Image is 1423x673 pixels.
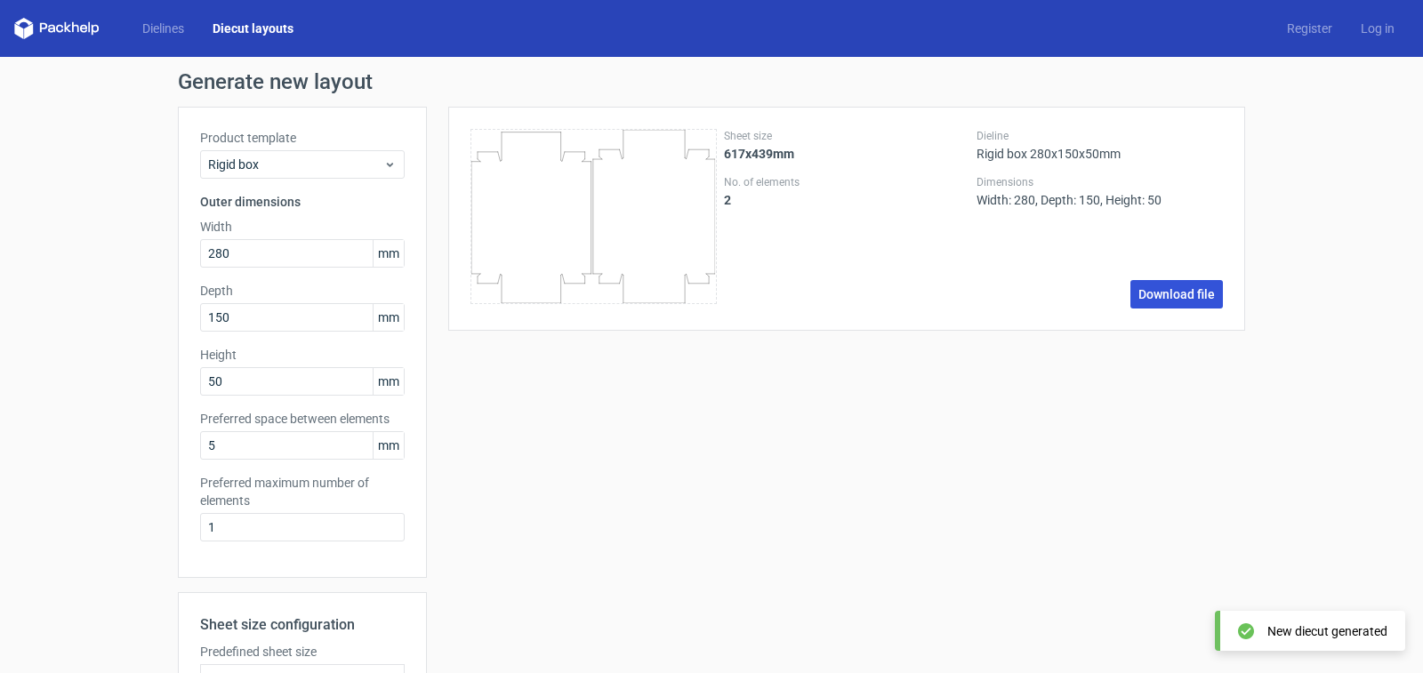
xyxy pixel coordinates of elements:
label: Dimensions [977,175,1223,189]
h2: Sheet size configuration [200,614,405,636]
div: Rigid box 280x150x50mm [977,129,1223,161]
strong: 2 [724,193,731,207]
label: Sheet size [724,129,970,143]
span: Rigid box [208,156,383,173]
label: Product template [200,129,405,147]
label: No. of elements [724,175,970,189]
h3: Outer dimensions [200,193,405,211]
a: Register [1273,20,1347,37]
span: mm [373,432,404,459]
label: Height [200,346,405,364]
a: Log in [1347,20,1409,37]
h1: Generate new layout [178,71,1245,92]
label: Predefined sheet size [200,643,405,661]
a: Download file [1130,280,1223,308]
label: Width [200,218,405,236]
span: mm [373,368,404,395]
div: Width: 280, Depth: 150, Height: 50 [977,175,1223,207]
label: Dieline [977,129,1223,143]
label: Preferred space between elements [200,410,405,428]
span: mm [373,240,404,267]
div: New diecut generated [1267,622,1387,640]
span: mm [373,304,404,331]
strong: 617x439mm [724,147,794,161]
label: Preferred maximum number of elements [200,474,405,509]
a: Diecut layouts [198,20,308,37]
label: Depth [200,282,405,300]
a: Dielines [128,20,198,37]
